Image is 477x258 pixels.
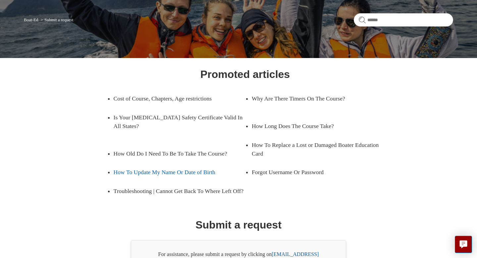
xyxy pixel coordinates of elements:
a: Cost of Course, Chapters, Age restrictions [114,89,235,108]
a: Why Are There Timers On The Course? [252,89,373,108]
button: Live chat [455,236,472,253]
a: Boat-Ed [24,17,38,22]
li: Submit a request [39,17,74,22]
input: Search [354,13,453,27]
a: Is Your [MEDICAL_DATA] Safety Certificate Valid In All States? [114,108,245,136]
a: How To Update My Name Or Date of Birth [114,163,235,181]
a: How Old Do I Need To Be To Take The Course? [114,144,235,163]
h1: Promoted articles [200,66,290,82]
li: Boat-Ed [24,17,39,22]
a: How To Replace a Lost or Damaged Boater Education Card [252,136,383,163]
a: Forgot Username Or Password [252,163,373,181]
a: How Long Does The Course Take? [252,117,373,135]
h1: Submit a request [195,217,282,233]
a: Troubleshooting | Cannot Get Back To Where Left Off? [114,182,245,200]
